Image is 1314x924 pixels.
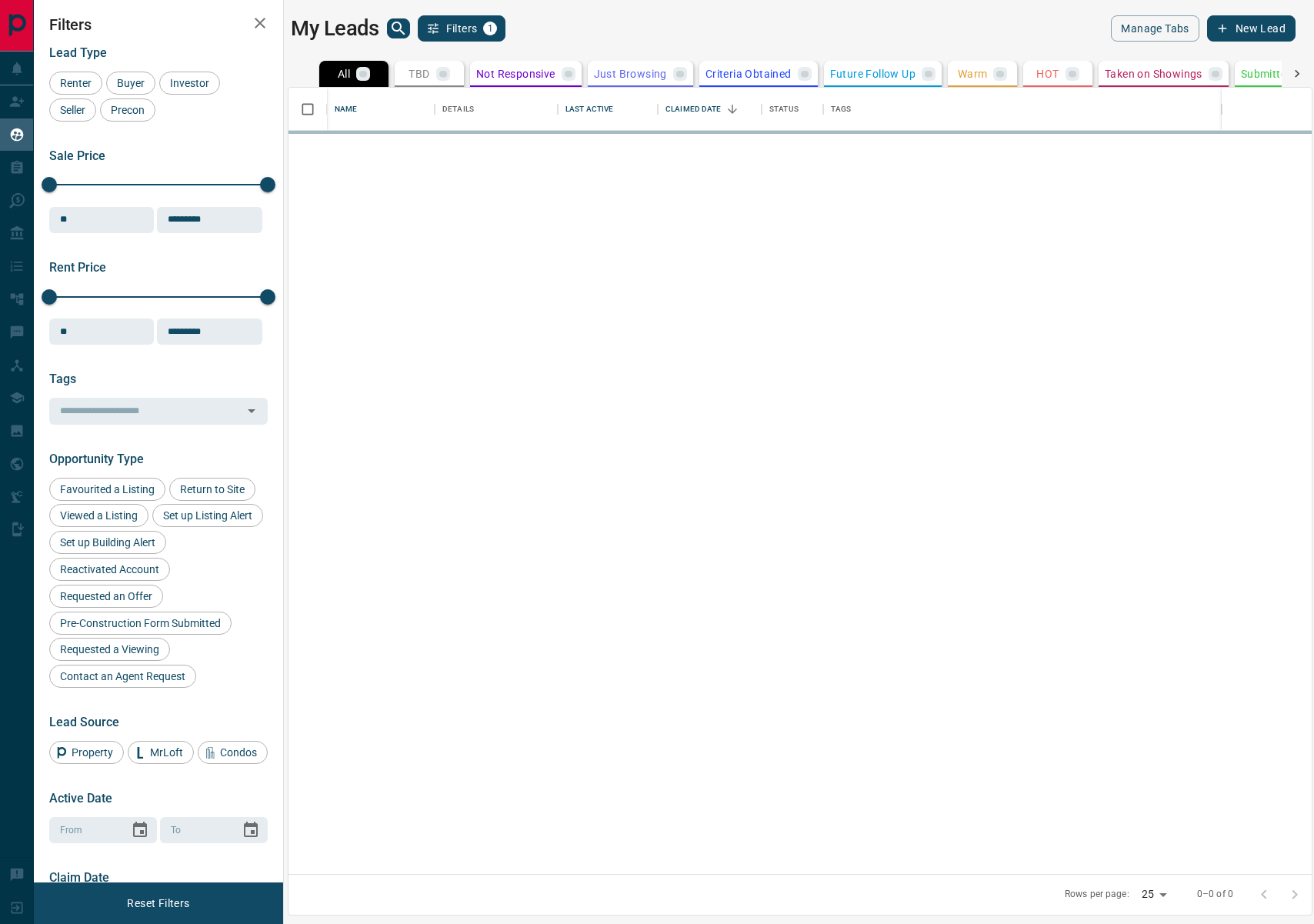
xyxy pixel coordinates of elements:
span: Pre-Construction Form Submitted [55,617,226,629]
div: Name [335,88,358,131]
div: Tags [823,88,1222,131]
div: Set up Listing Alert [152,504,263,527]
span: Requested a Viewing [55,643,165,655]
p: Just Browsing [594,68,667,79]
span: MrLoft [145,746,188,759]
button: Sort [722,98,743,120]
p: Criteria Obtained [705,68,792,79]
button: Manage Tabs [1111,15,1199,42]
span: Active Date [49,791,112,806]
div: Status [769,88,799,131]
span: Rent Price [49,260,106,275]
span: Requested an Offer [55,590,158,602]
h2: Filters [49,15,268,34]
div: Reactivated Account [49,558,170,581]
button: Reset Filters [117,890,199,916]
div: 25 [1136,883,1172,906]
div: Claimed Date [658,88,762,131]
div: Requested a Viewing [49,638,170,661]
div: Return to Site [169,478,255,501]
p: All [338,68,350,79]
span: Lead Type [49,45,107,60]
span: 1 [485,23,495,34]
div: Set up Building Alert [49,531,166,554]
span: Lead Source [49,715,119,729]
div: Status [762,88,823,131]
div: Details [435,88,558,131]
span: Precon [105,104,150,116]
span: Seller [55,104,91,116]
div: Buyer [106,72,155,95]
p: 0–0 of 0 [1197,888,1233,901]
div: Precon [100,98,155,122]
span: Reactivated Account [55,563,165,575]
div: Property [49,741,124,764]
button: search button [387,18,410,38]
button: New Lead [1207,15,1296,42]
p: TBD [409,68,429,79]
div: Favourited a Listing [49,478,165,501]
div: Last Active [558,88,658,131]
span: Tags [49,372,76,386]
div: Viewed a Listing [49,504,148,527]
span: Buyer [112,77,150,89]
span: Return to Site [175,483,250,495]
button: Filters1 [418,15,506,42]
span: Condos [215,746,262,759]
span: Opportunity Type [49,452,144,466]
div: Seller [49,98,96,122]
span: Viewed a Listing [55,509,143,522]
span: Renter [55,77,97,89]
span: Claim Date [49,870,109,885]
div: Condos [198,741,268,764]
div: Requested an Offer [49,585,163,608]
p: Warm [958,68,988,79]
span: Favourited a Listing [55,483,160,495]
span: Contact an Agent Request [55,670,191,682]
p: Rows per page: [1065,888,1129,901]
div: Tags [831,88,852,131]
div: Details [442,88,474,131]
span: Investor [165,77,215,89]
button: Open [241,400,262,422]
span: Sale Price [49,148,105,163]
div: Renter [49,72,102,95]
p: Future Follow Up [830,68,915,79]
div: Name [327,88,435,131]
p: HOT [1036,68,1059,79]
p: Taken on Showings [1105,68,1202,79]
div: Contact an Agent Request [49,665,196,688]
h1: My Leads [291,16,379,41]
div: MrLoft [128,741,194,764]
button: Choose date [125,815,155,846]
span: Property [66,746,118,759]
div: Investor [159,72,220,95]
span: Set up Building Alert [55,536,161,549]
div: Claimed Date [665,88,722,131]
div: Pre-Construction Form Submitted [49,612,232,635]
div: Last Active [565,88,613,131]
p: Not Responsive [476,68,555,79]
button: Choose date [235,815,266,846]
span: Set up Listing Alert [158,509,258,522]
